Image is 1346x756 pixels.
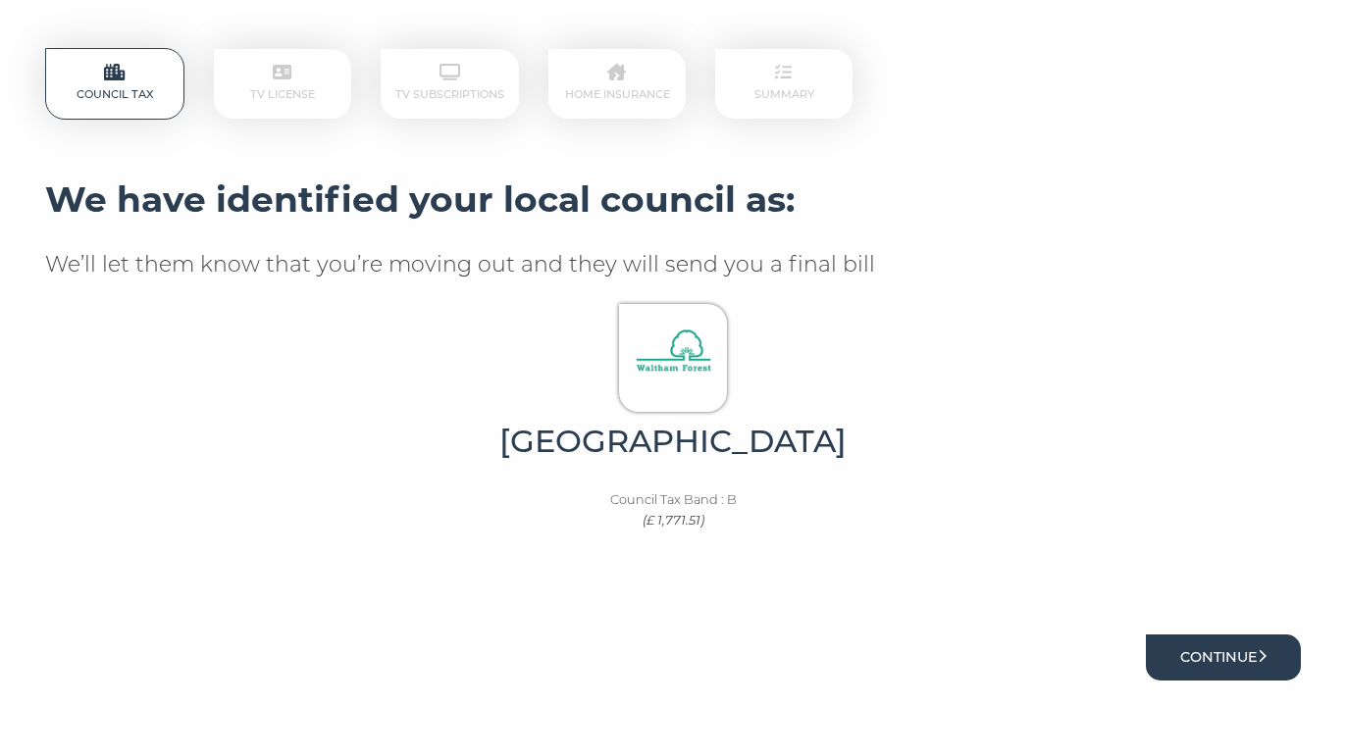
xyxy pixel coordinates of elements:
h4: [GEOGRAPHIC_DATA] [375,422,971,461]
img: London%20Borough%20of%20Waltham%20Forest.png [632,314,715,397]
p: Home Insurance [548,49,686,119]
p: Summary [715,49,853,119]
p: Council Tax Band : B [610,490,737,530]
p: TV Subscriptions [381,49,519,119]
p: Council Tax [45,48,184,120]
button: Continue [1146,634,1301,680]
p: We’ll let them know that you’re moving out and they will send you a final bill [45,250,1301,279]
p: TV License [214,49,351,119]
em: (£ 1,771.51) [643,513,704,528]
h3: We have identified your local council as: [45,178,1301,222]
